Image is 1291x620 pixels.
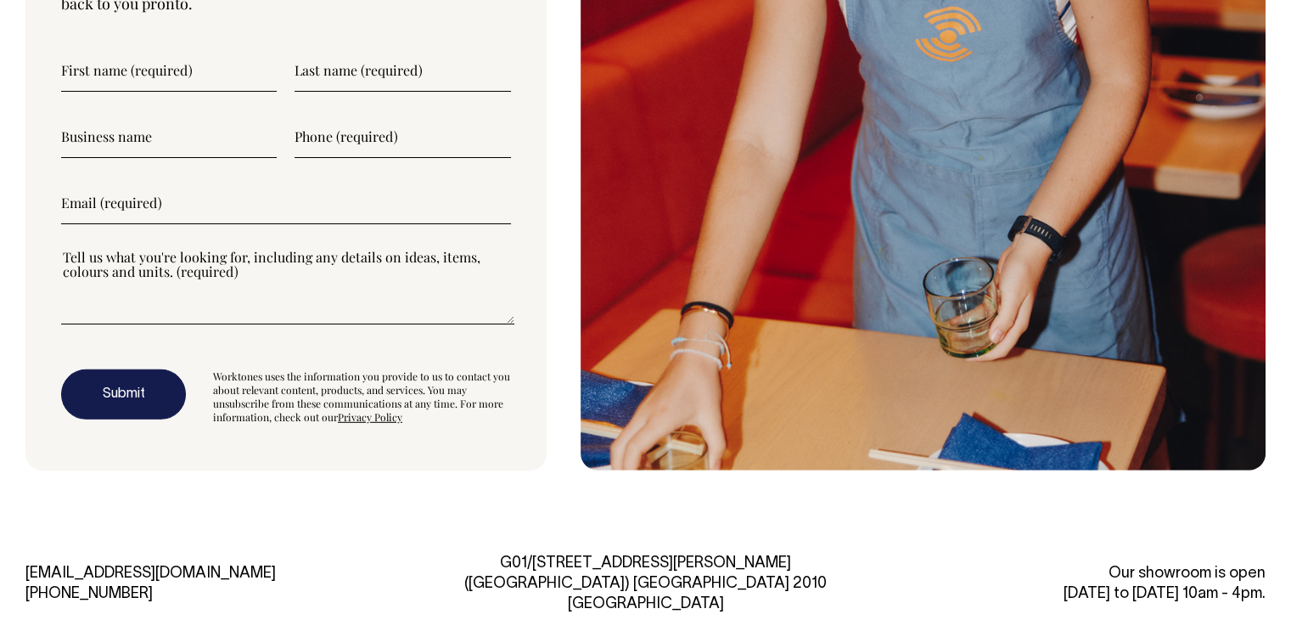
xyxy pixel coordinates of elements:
[25,566,276,581] a: [EMAIL_ADDRESS][DOMAIN_NAME]
[869,564,1266,605] div: Our showroom is open [DATE] to [DATE] 10am - 4pm.
[25,587,153,601] a: [PHONE_NUMBER]
[447,554,844,615] div: G01/[STREET_ADDRESS][PERSON_NAME] ([GEOGRAPHIC_DATA]) [GEOGRAPHIC_DATA] 2010 [GEOGRAPHIC_DATA]
[338,410,402,424] a: Privacy Policy
[295,116,510,158] input: Phone (required)
[295,49,510,92] input: Last name (required)
[61,182,511,224] input: Email (required)
[61,49,277,92] input: First name (required)
[213,369,511,424] div: Worktones uses the information you provide to us to contact you about relevant content, products,...
[61,116,277,158] input: Business name
[61,369,186,420] button: Submit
